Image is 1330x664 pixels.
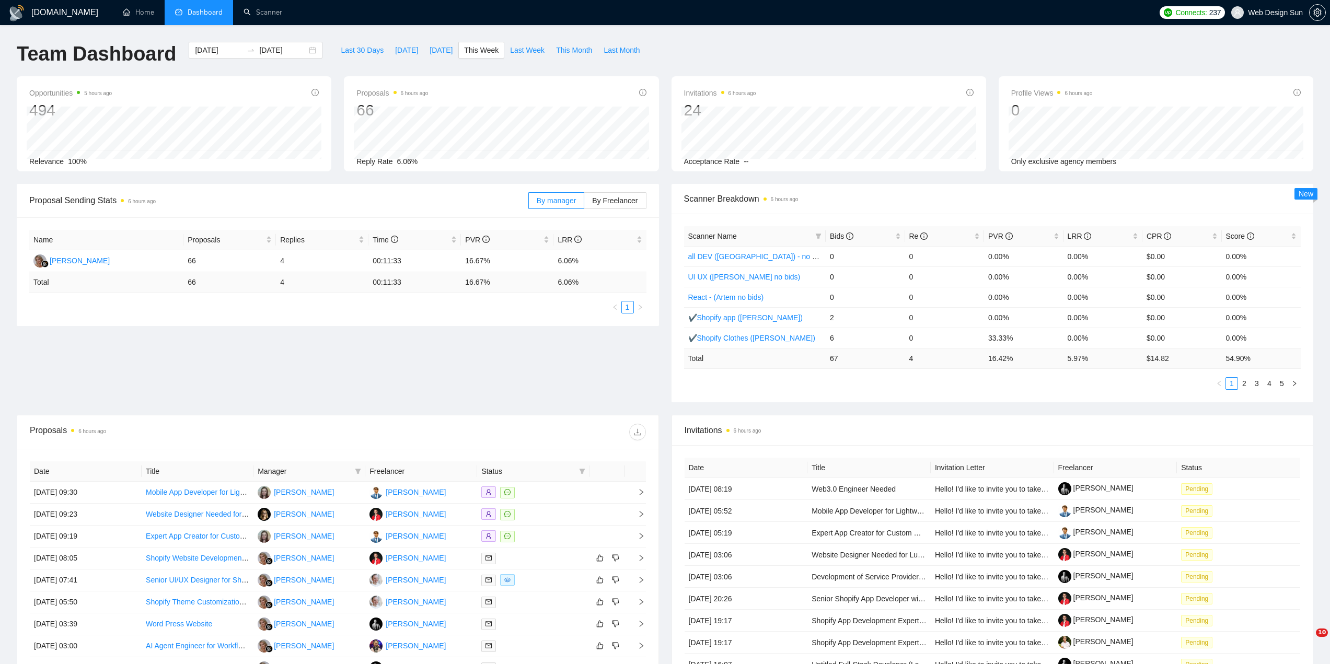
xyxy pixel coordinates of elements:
a: YY[PERSON_NAME] [369,619,446,627]
li: Next Page [1288,377,1301,390]
a: React - (Artem no bids) [688,293,764,301]
a: AT[PERSON_NAME] [369,509,446,518]
td: 16.67 % [461,272,553,293]
span: Scanner Breakdown [684,192,1301,205]
button: like [594,574,606,586]
a: Pending [1181,638,1217,646]
td: 0.00% [1063,307,1143,328]
span: Only exclusive agency members [1011,157,1117,166]
div: [PERSON_NAME] [274,596,334,608]
li: 1 [1225,377,1238,390]
td: 00:11:33 [368,250,461,272]
img: gigradar-bm.png [265,601,273,609]
td: 2 [826,307,905,328]
span: Replies [280,234,356,246]
a: [PERSON_NAME] [1058,637,1134,646]
img: OB [258,530,271,543]
li: Previous Page [609,301,621,313]
img: upwork-logo.png [1164,8,1172,17]
td: 0.00% [1063,328,1143,348]
span: info-circle [1084,232,1091,240]
td: 0.00% [1063,287,1143,307]
a: Website Designer Needed for Luxury Streetwear Brand [812,551,990,559]
span: filter [813,228,824,244]
a: Word Press Website [146,620,212,628]
button: dislike [609,596,622,608]
span: CPR [1147,232,1171,240]
span: mail [485,577,492,583]
img: c1gL6zrSnaLfgYKYkFATEphiaYUktmWufcnFf0LjwKMSqAgMgbkjeeCFT-2vzQzOoS [1058,570,1071,583]
img: c1gYzaiHUxzr9pyMKNIHxZ8zNyqQY9LeMr9TiodOxNT0d-ipwb5dqWQRi3NaJcazU8 [1058,614,1071,627]
a: Mobile App Developer for Lightweight AI-Driven App (VibeCoding Integration) [146,488,395,496]
button: dislike [609,639,622,652]
td: 0 [826,266,905,287]
img: MC [258,574,271,587]
td: 0.00% [984,246,1063,266]
div: [PERSON_NAME] [274,530,334,542]
span: 6.06% [397,157,418,166]
a: [PERSON_NAME] [1058,484,1134,492]
a: 3 [1251,378,1263,389]
div: [PERSON_NAME] [274,640,334,651]
span: Time [373,236,398,244]
a: OB[PERSON_NAME] [258,487,334,496]
iframe: Intercom live chat [1294,628,1320,654]
img: c1gL6zrSnaLfgYKYkFATEphiaYUktmWufcnFf0LjwKMSqAgMgbkjeeCFT-2vzQzOoS [1058,482,1071,495]
img: IT [369,486,383,499]
div: [PERSON_NAME] [274,552,334,564]
span: filter [577,463,587,479]
img: gigradar-bm.png [41,260,49,267]
div: [PERSON_NAME] [386,618,446,630]
li: 1 [621,301,634,313]
span: like [596,620,604,628]
a: [PERSON_NAME] [1058,506,1134,514]
time: 6 hours ago [401,90,429,96]
a: setting [1309,8,1326,17]
button: Last 30 Days [335,42,389,59]
img: MC [258,618,271,631]
td: 0.00% [984,307,1063,328]
a: Pending [1181,506,1217,515]
a: Expert App Creator for Custom Measurement App [812,529,973,537]
a: all DEV ([GEOGRAPHIC_DATA]) - no bids [688,252,826,261]
button: [DATE] [424,42,458,59]
td: 4 [276,272,368,293]
span: message [504,533,511,539]
span: message [504,511,511,517]
span: Pending [1181,593,1212,604]
button: like [594,618,606,630]
span: info-circle [574,236,582,243]
td: 0 [826,287,905,307]
img: NR [258,508,271,521]
time: 6 hours ago [728,90,756,96]
a: [PERSON_NAME] [1058,528,1134,536]
span: filter [355,468,361,474]
img: gigradar-bm.png [265,645,273,653]
span: setting [1310,8,1325,17]
h1: Team Dashboard [17,42,176,66]
div: [PERSON_NAME] [274,486,334,498]
div: [PERSON_NAME] [386,574,446,586]
span: dashboard [175,8,182,16]
span: mail [485,621,492,627]
span: 10 [1316,628,1328,637]
a: Pending [1181,528,1217,537]
td: Total [29,272,183,293]
span: Pending [1181,505,1212,517]
span: info-circle [311,89,319,96]
span: Proposals [188,234,264,246]
span: Pending [1181,549,1212,561]
div: 494 [29,100,112,120]
div: [PERSON_NAME] [274,618,334,630]
span: Dashboard [188,8,223,17]
span: left [612,304,618,310]
span: info-circle [1293,89,1301,96]
span: Pending [1181,571,1212,583]
span: download [630,428,645,436]
a: UI UX ([PERSON_NAME] no bids) [688,273,801,281]
div: [PERSON_NAME] [386,596,446,608]
span: 237 [1209,7,1221,18]
td: 0 [905,307,985,328]
img: c1gYzaiHUxzr9pyMKNIHxZ8zNyqQY9LeMr9TiodOxNT0d-ipwb5dqWQRi3NaJcazU8 [1058,592,1071,605]
span: mail [485,599,492,605]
